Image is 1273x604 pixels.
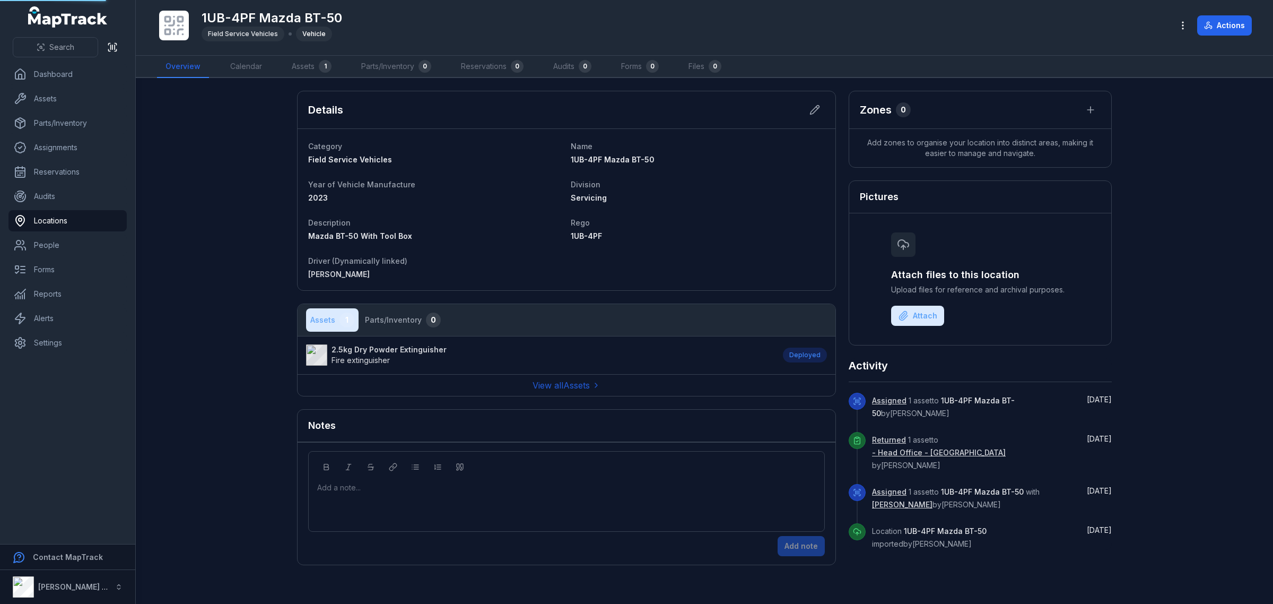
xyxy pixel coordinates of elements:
a: Forms [8,259,127,280]
span: Add zones to organise your location into distinct areas, making it easier to manage and navigate. [849,129,1111,167]
div: 0 [579,60,591,73]
h2: Details [308,102,343,117]
a: Calendar [222,56,271,78]
h3: Pictures [860,189,899,204]
a: Parts/Inventory [8,113,127,134]
a: Alerts [8,308,127,329]
strong: [PERSON_NAME] Air [38,582,112,591]
div: 0 [418,60,431,73]
a: Settings [8,332,127,353]
span: Servicing [571,193,607,202]
time: 8/15/2025, 10:36:34 AM [1087,525,1112,534]
a: Dashboard [8,64,127,85]
span: Name [571,142,592,151]
span: 1 asset to by [PERSON_NAME] [872,435,1006,470]
div: 0 [896,102,911,117]
div: 0 [426,313,441,327]
span: Description [308,218,351,227]
a: Assigned [872,395,906,406]
div: 0 [511,60,524,73]
h2: Zones [860,102,892,117]
button: Search [13,37,98,57]
a: Assigned [872,487,906,497]
button: Assets1 [306,308,359,332]
span: Location imported by [PERSON_NAME] [872,527,987,548]
span: 1 asset to with by [PERSON_NAME] [872,487,1040,509]
a: Reports [8,283,127,305]
button: Attach [891,306,944,326]
button: Actions [1197,15,1252,36]
h3: Notes [308,418,336,433]
span: Field Service Vehicles [308,155,392,164]
a: [PERSON_NAME] [308,269,562,280]
a: View allAssets [533,379,600,392]
a: Reservations0 [452,56,532,78]
span: 1UB-4PF Mazda BT-50 [571,155,655,164]
span: [DATE] [1087,525,1112,534]
div: Vehicle [296,27,332,41]
span: Search [49,42,74,53]
a: 2.5kg Dry Powder ExtinguisherFire extinguisher [306,344,772,366]
div: 0 [646,60,659,73]
span: Rego [571,218,590,227]
div: 1 [339,313,354,327]
span: [DATE] [1087,395,1112,404]
a: Audits0 [545,56,600,78]
span: 2023 [308,193,328,202]
a: Files0 [680,56,730,78]
a: Reservations [8,161,127,183]
span: Category [308,142,342,151]
div: 0 [709,60,721,73]
a: Assets [8,88,127,109]
span: 1UB-4PF Mazda BT-50 [904,527,987,536]
strong: 2.5kg Dry Powder Extinguisher [332,344,447,355]
a: MapTrack [28,6,108,28]
a: Audits [8,186,127,207]
button: Parts/Inventory0 [361,308,445,332]
span: Field Service Vehicles [208,30,278,38]
span: [DATE] [1087,434,1112,443]
time: 9/30/2025, 9:20:22 AM [1087,395,1112,404]
span: Mazda BT-50 With Tool Box [308,231,412,240]
a: Overview [157,56,209,78]
a: Returned [872,435,906,445]
span: 1 asset to by [PERSON_NAME] [872,396,1015,418]
span: 1UB-4PF [571,231,602,240]
a: [PERSON_NAME] [872,499,932,510]
time: 9/30/2025, 9:19:47 AM [1087,434,1112,443]
span: 1UB-4PF Mazda BT-50 [872,396,1015,418]
span: 1UB-4PF Mazda BT-50 [941,487,1024,496]
a: - Head Office - [GEOGRAPHIC_DATA] [872,447,1006,458]
time: 9/30/2025, 8:07:24 AM [1087,486,1112,495]
span: Upload files for reference and archival purposes. [891,284,1069,295]
a: People [8,235,127,256]
span: Division [571,180,600,189]
div: 1 [319,60,332,73]
h3: Attach files to this location [891,268,1069,282]
h1: 1UB-4PF Mazda BT-50 [202,10,342,27]
a: Parts/Inventory0 [353,56,440,78]
strong: Contact MapTrack [33,553,103,562]
div: Deployed [783,348,827,363]
a: Assignments [8,137,127,158]
a: Assets1 [283,56,340,78]
span: Year of Vehicle Manufacture [308,180,415,189]
h2: Activity [849,358,888,373]
span: Driver (Dynamically linked) [308,256,407,265]
a: Locations [8,210,127,231]
span: [DATE] [1087,486,1112,495]
span: Fire extinguisher [332,356,390,365]
a: Forms0 [613,56,667,78]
